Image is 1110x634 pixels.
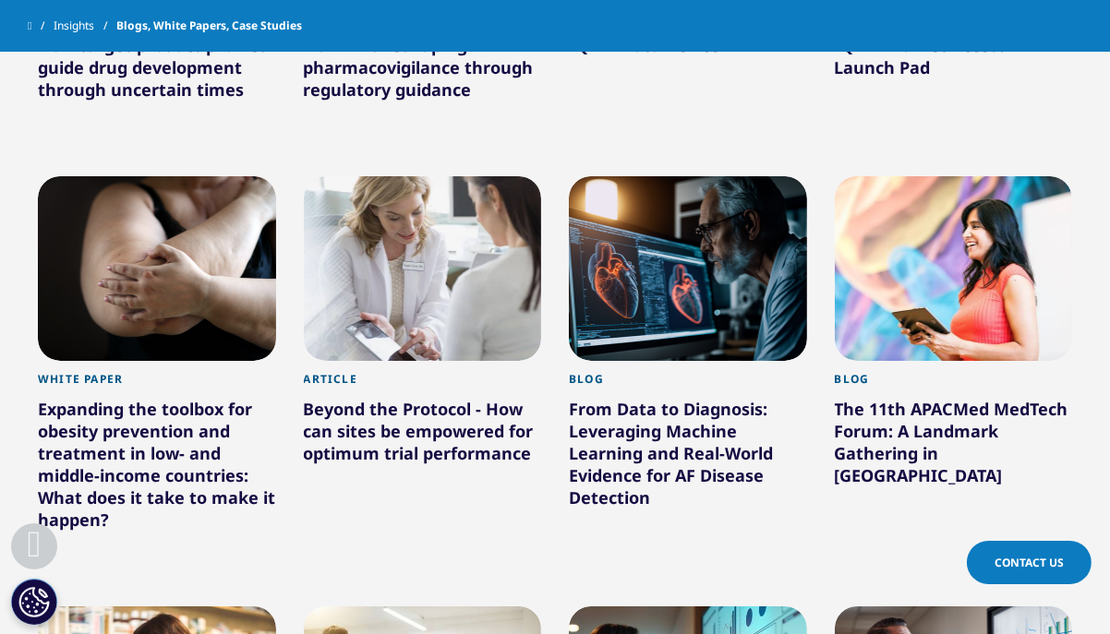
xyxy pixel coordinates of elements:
a: White Paper Expanding the toolbox for obesity prevention and treatment in low- and middle-income ... [38,361,276,578]
span: Blogs, White Papers, Case Studies [116,9,302,42]
a: Blog The 11th APACMed MedTech Forum: A Landmark Gathering in [GEOGRAPHIC_DATA] [835,361,1073,533]
div: Beyond the Protocol - How can sites be empowered for optimum trial performance [304,398,542,472]
div: White Paper [38,372,276,397]
a: Blog From Data to Diagnosis: Leveraging Machine Learning and Real-World Evidence for AF Disease D... [569,361,807,556]
a: Insights [54,9,116,42]
div: Blog [835,372,1073,397]
div: IQVIA Market Access Launch Pad [835,34,1073,86]
div: How AI is reshaping pharmacovigilance through regulatory guidance [304,34,542,108]
div: From Data to Diagnosis: Leveraging Machine Learning and Real-World Evidence for AF Disease Detection [569,398,807,516]
div: Article [304,372,542,397]
a: Article Beyond the Protocol - How can sites be empowered for optimum trial performance [304,361,542,511]
div: How target product profiles guide drug development through uncertain times [38,34,276,108]
button: Paramètres des cookies [11,579,57,625]
div: Expanding the toolbox for obesity prevention and treatment in low- and middle-income countries: W... [38,398,276,538]
div: The 11th APACMed MedTech Forum: A Landmark Gathering in [GEOGRAPHIC_DATA] [835,398,1073,494]
a: Contact Us [967,541,1092,584]
span: Contact Us [995,555,1064,570]
div: Blog [569,372,807,397]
